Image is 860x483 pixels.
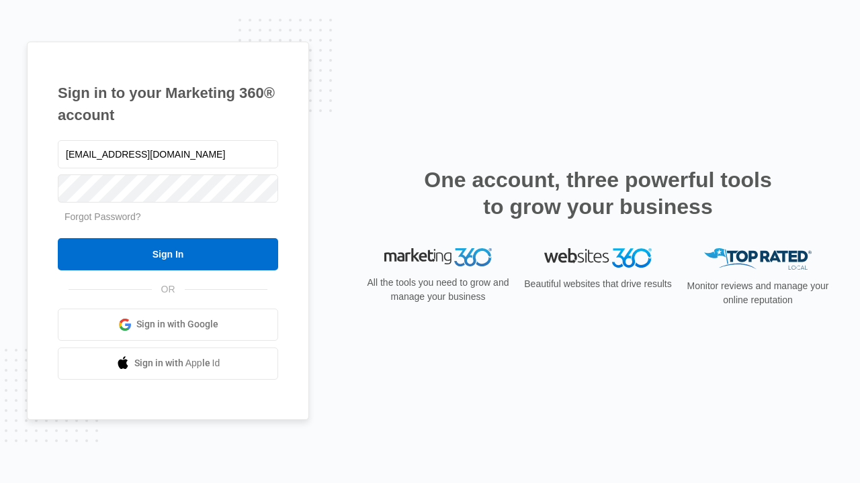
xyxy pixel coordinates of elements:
[420,166,776,220] h2: One account, three powerful tools to grow your business
[58,238,278,270] input: Sign In
[704,248,812,270] img: Top Rated Local
[683,279,833,307] p: Monitor reviews and manage your online reputation
[58,347,278,380] a: Sign in with Apple Id
[134,356,220,370] span: Sign in with Apple Id
[64,211,141,222] a: Forgot Password?
[384,248,492,267] img: Marketing 360
[363,276,513,304] p: All the tools you need to grow and manage your business
[58,309,278,341] a: Sign in with Google
[523,277,673,291] p: Beautiful websites that drive results
[58,82,278,126] h1: Sign in to your Marketing 360® account
[152,282,185,297] span: OR
[58,140,278,168] input: Email
[136,317,218,331] span: Sign in with Google
[544,248,652,268] img: Websites 360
